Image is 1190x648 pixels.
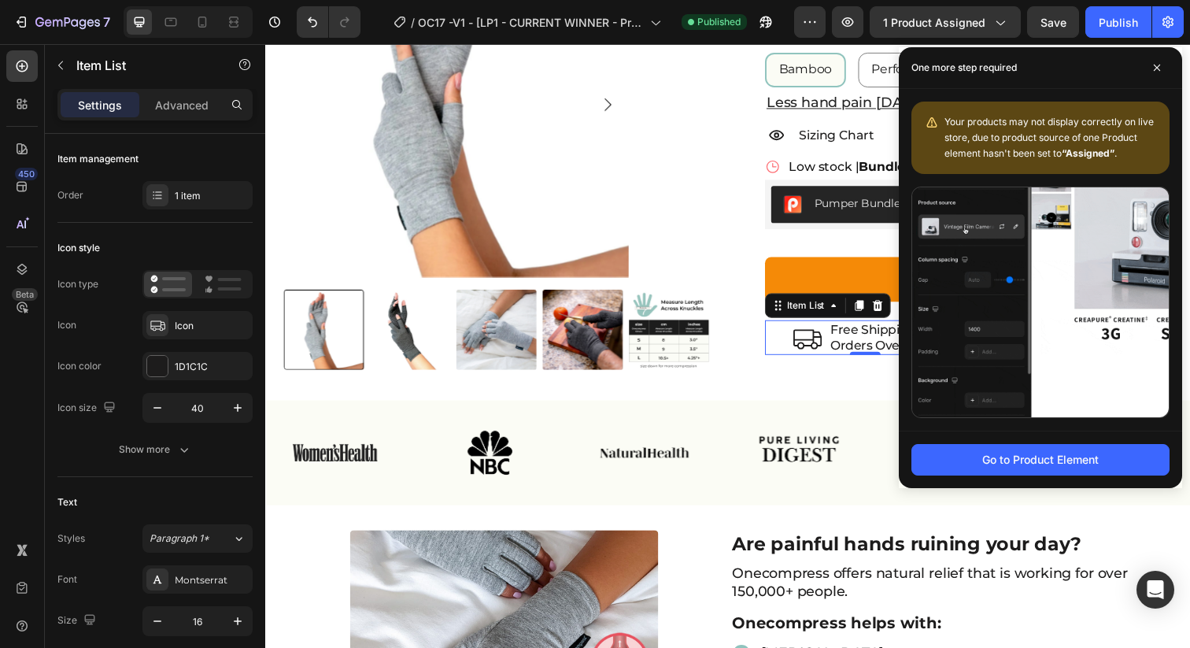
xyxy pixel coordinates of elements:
b: “Assigned” [1062,147,1114,159]
button: 1 product assigned [870,6,1021,38]
div: Icon type [57,277,98,291]
button: Carousel Next Arrow [340,52,359,71]
div: Publish [1099,14,1138,31]
p: Arrives in 2-7 [796,284,885,299]
div: Montserrat [175,573,249,587]
p: Item List [76,56,210,75]
div: Item management [57,152,139,166]
span: Paragraph 1* [150,531,209,546]
p: Onecompress offers natural relief that is working for over 150,000+ people. [477,531,924,568]
p: Free Shipping On [577,284,686,299]
span: Performance [619,18,700,33]
button: Go to Product Element [911,444,1170,476]
div: Icon [57,318,76,332]
span: 1 product assigned [883,14,985,31]
div: Pumper Bundles Volume Discount [560,154,752,171]
p: Are painful hands ruining your day? [477,498,924,522]
strong: Bundle and Save [606,117,718,132]
p: Advanced [155,97,209,113]
span: Published [697,15,741,29]
span: Your products may not display correctly on live store, due to product source of one Product eleme... [944,116,1154,159]
img: gempages_491478759153599514-28c8ba1e-7b31-437d-a832-5281c75c39e2.png [632,364,774,471]
div: Styles [57,531,85,546]
p: Low stock | [534,117,718,132]
button: Add to Cart [510,217,926,264]
button: Paragraph 1* [142,524,253,553]
div: Go to Product Element [982,451,1099,468]
p: Less hand pain [DATE] or it's free [512,52,924,69]
div: Beta [12,288,38,301]
img: gempages_491478759153599514-3310bd0e-b5be-4bcc-9879-993cc91a2c96.png [474,364,616,471]
p: Sizing Chart [545,85,622,100]
div: 450 [15,168,38,180]
div: Show more [119,442,192,457]
button: Pumper Bundles Volume Discount [516,145,765,183]
div: Text [57,495,77,509]
img: gempages_491478759153599514-02140049-36bd-4d83-8d96-4b0e838068ea.png [158,364,301,471]
div: Icon style [57,241,100,255]
div: Item List [530,260,574,274]
p: Orders Over $75 [577,300,686,315]
div: Add to Cart [649,229,787,252]
p: Settings [78,97,122,113]
div: Font [57,572,77,587]
div: Open Intercom Messenger [1136,571,1174,609]
img: CIumv63twf4CEAE=.png [529,154,548,173]
button: Save [1027,6,1079,38]
div: Icon size [57,398,119,419]
button: Publish [1085,6,1151,38]
img: gempages_491478759153599514-45722818-7316-48cb-8c48-faae58a1d5a4.png [790,364,933,471]
span: OC17 -V1 - [LP1 - CURRENT WINNER - Price At Top] - [DATE] [418,14,644,31]
div: 1D1C1C [175,360,249,374]
button: Show more [57,435,253,464]
p: Onecompress helps with: [477,578,924,603]
img: gempages_491478759153599514-103e8c75-b8e0-4ce3-a672-a083403f8398.png [316,364,459,471]
span: Bamboo [524,18,578,33]
p: 7 [103,13,110,31]
p: [MEDICAL_DATA] [506,613,650,631]
iframe: Design area [265,44,1190,648]
button: 7 [6,6,117,38]
span: Save [1040,16,1066,29]
p: Business Days [796,300,885,315]
img: onecompress.com [283,250,365,332]
div: 1 item [175,189,249,203]
span: / [411,14,415,31]
div: Icon [175,319,249,333]
div: Rich Text Editor. Editing area: main [575,282,688,317]
div: Size [57,610,99,631]
div: Icon color [57,359,102,373]
div: Order [57,188,83,202]
div: Undo/Redo [297,6,360,38]
p: One more step required [911,60,1017,76]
